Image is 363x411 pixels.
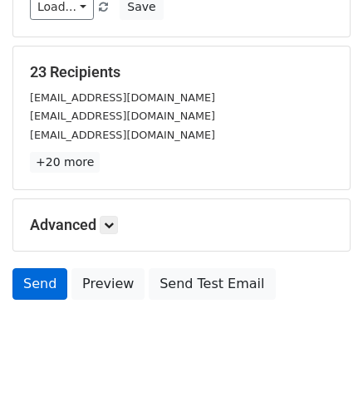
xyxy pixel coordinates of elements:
small: [EMAIL_ADDRESS][DOMAIN_NAME] [30,110,215,122]
a: Send Test Email [149,268,275,300]
a: +20 more [30,152,100,173]
small: [EMAIL_ADDRESS][DOMAIN_NAME] [30,91,215,104]
a: Send [12,268,67,300]
small: [EMAIL_ADDRESS][DOMAIN_NAME] [30,129,215,141]
iframe: Chat Widget [280,331,363,411]
h5: Advanced [30,216,333,234]
a: Preview [71,268,145,300]
h5: 23 Recipients [30,63,333,81]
